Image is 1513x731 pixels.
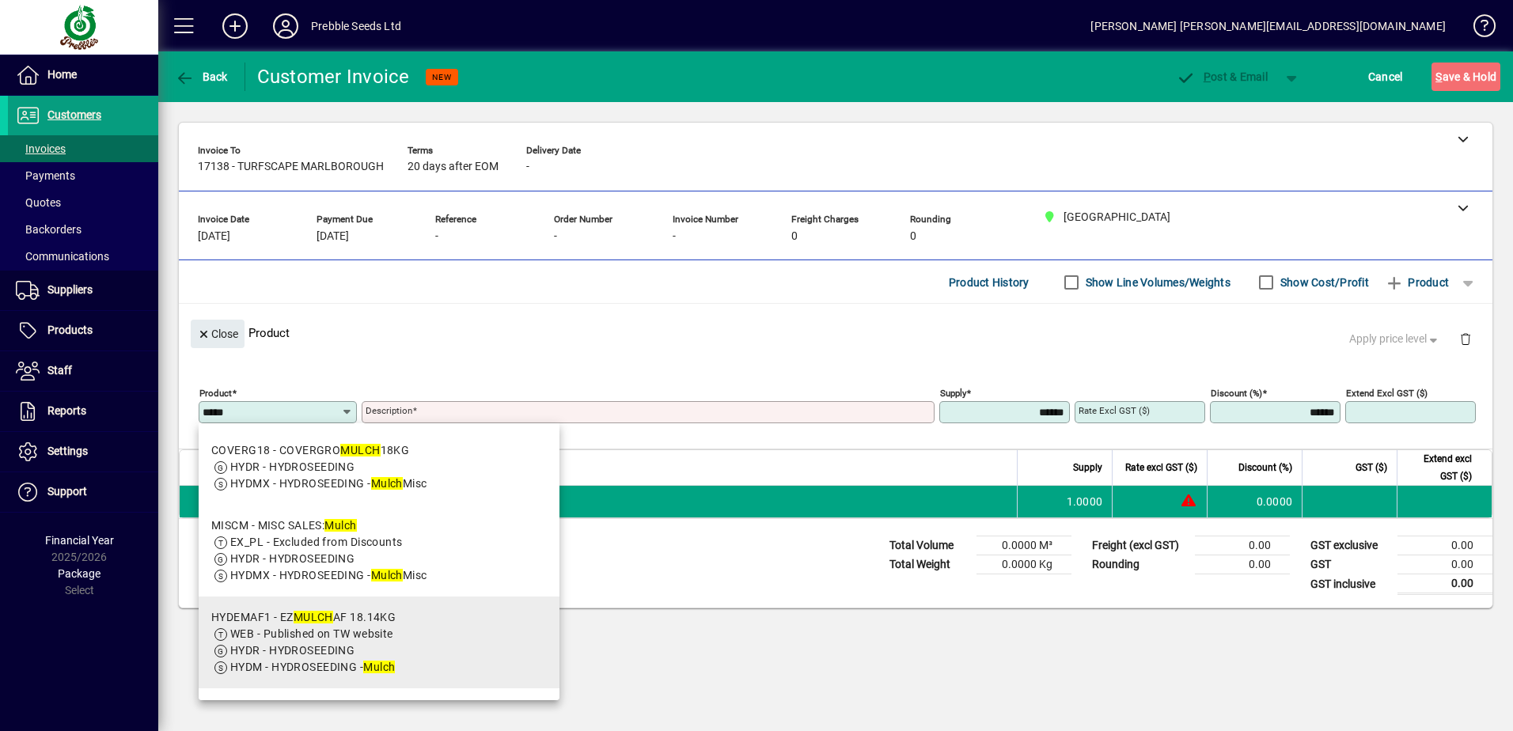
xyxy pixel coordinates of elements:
[317,230,349,243] span: [DATE]
[976,536,1071,555] td: 0.0000 M³
[257,64,410,89] div: Customer Invoice
[211,517,427,534] div: MISCM - MISC SALES:
[1090,13,1446,39] div: [PERSON_NAME] [PERSON_NAME][EMAIL_ADDRESS][DOMAIN_NAME]
[1067,494,1103,509] span: 1.0000
[1211,388,1262,399] mat-label: Discount (%)
[8,189,158,216] a: Quotes
[311,13,401,39] div: Prebble Seeds Ltd
[363,661,395,673] em: Mulch
[1447,331,1485,346] app-page-header-button: Delete
[16,196,61,209] span: Quotes
[294,611,333,623] em: MULCH
[230,627,393,640] span: WEB - Published on TW website
[158,62,245,91] app-page-header-button: Back
[435,230,438,243] span: -
[47,445,88,457] span: Settings
[940,388,966,399] mat-label: Supply
[179,304,1492,362] div: Product
[45,534,114,547] span: Financial Year
[171,62,232,91] button: Back
[199,505,559,597] mat-option: MISCM - MISC SALES: Mulch
[1397,536,1492,555] td: 0.00
[1084,536,1195,555] td: Freight (excl GST)
[230,552,355,565] span: HYDR - HYDROSEEDING
[1195,536,1290,555] td: 0.00
[1435,70,1442,83] span: S
[1462,3,1493,55] a: Knowledge Base
[198,161,384,173] span: 17138 - TURFSCAPE MARLBOROUGH
[230,661,395,673] span: HYDM - HYDROSEEDING -
[199,430,559,505] mat-option: COVERG18 - COVERGRO MULCH 18KG
[324,519,356,532] em: Mulch
[882,536,976,555] td: Total Volume
[1303,574,1397,594] td: GST inclusive
[210,12,260,40] button: Add
[47,364,72,377] span: Staff
[8,162,158,189] a: Payments
[230,477,427,490] span: HYDMX - HYDROSEEDING - Misc
[8,271,158,310] a: Suppliers
[211,609,396,626] div: HYDEMAF1 - EZ AF 18.14KG
[1207,486,1302,517] td: 0.0000
[230,569,427,581] span: HYDMX - HYDROSEEDING - Misc
[340,444,380,456] em: MULCH
[260,12,311,40] button: Profile
[199,388,232,399] mat-label: Product
[949,270,1030,295] span: Product History
[1356,459,1387,476] span: GST ($)
[791,230,798,243] span: 0
[1368,64,1403,89] span: Cancel
[1083,275,1230,290] label: Show Line Volumes/Weights
[199,597,559,688] mat-option: HYDEMAF1 - EZ MULCH AF 18.14KG
[1364,62,1407,91] button: Cancel
[1447,320,1485,358] button: Delete
[1238,459,1292,476] span: Discount (%)
[1435,64,1496,89] span: ave & Hold
[673,230,676,243] span: -
[47,68,77,81] span: Home
[47,324,93,336] span: Products
[47,404,86,417] span: Reports
[432,72,452,82] span: NEW
[47,108,101,121] span: Customers
[366,405,412,416] mat-label: Description
[16,169,75,182] span: Payments
[1303,555,1397,574] td: GST
[1125,459,1197,476] span: Rate excl GST ($)
[408,161,499,173] span: 20 days after EOM
[8,216,158,243] a: Backorders
[1073,459,1102,476] span: Supply
[198,230,230,243] span: [DATE]
[175,70,228,83] span: Back
[882,555,976,574] td: Total Weight
[8,311,158,350] a: Products
[1346,388,1428,399] mat-label: Extend excl GST ($)
[8,392,158,431] a: Reports
[230,460,355,473] span: HYDR - HYDROSEEDING
[1431,62,1500,91] button: Save & Hold
[8,351,158,391] a: Staff
[58,567,100,580] span: Package
[910,230,916,243] span: 0
[1277,275,1369,290] label: Show Cost/Profit
[371,569,403,581] em: Mulch
[1168,62,1276,91] button: Post & Email
[1204,70,1211,83] span: P
[47,485,87,498] span: Support
[526,161,529,173] span: -
[976,555,1071,574] td: 0.0000 Kg
[211,442,427,459] div: COVERG18 - COVERGRO 18KG
[16,142,66,155] span: Invoices
[16,223,82,236] span: Backorders
[16,250,109,263] span: Communications
[8,55,158,95] a: Home
[187,326,248,340] app-page-header-button: Close
[8,432,158,472] a: Settings
[1349,331,1441,347] span: Apply price level
[8,135,158,162] a: Invoices
[47,283,93,296] span: Suppliers
[1397,555,1492,574] td: 0.00
[371,477,403,490] em: Mulch
[942,268,1036,297] button: Product History
[1176,70,1268,83] span: ost & Email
